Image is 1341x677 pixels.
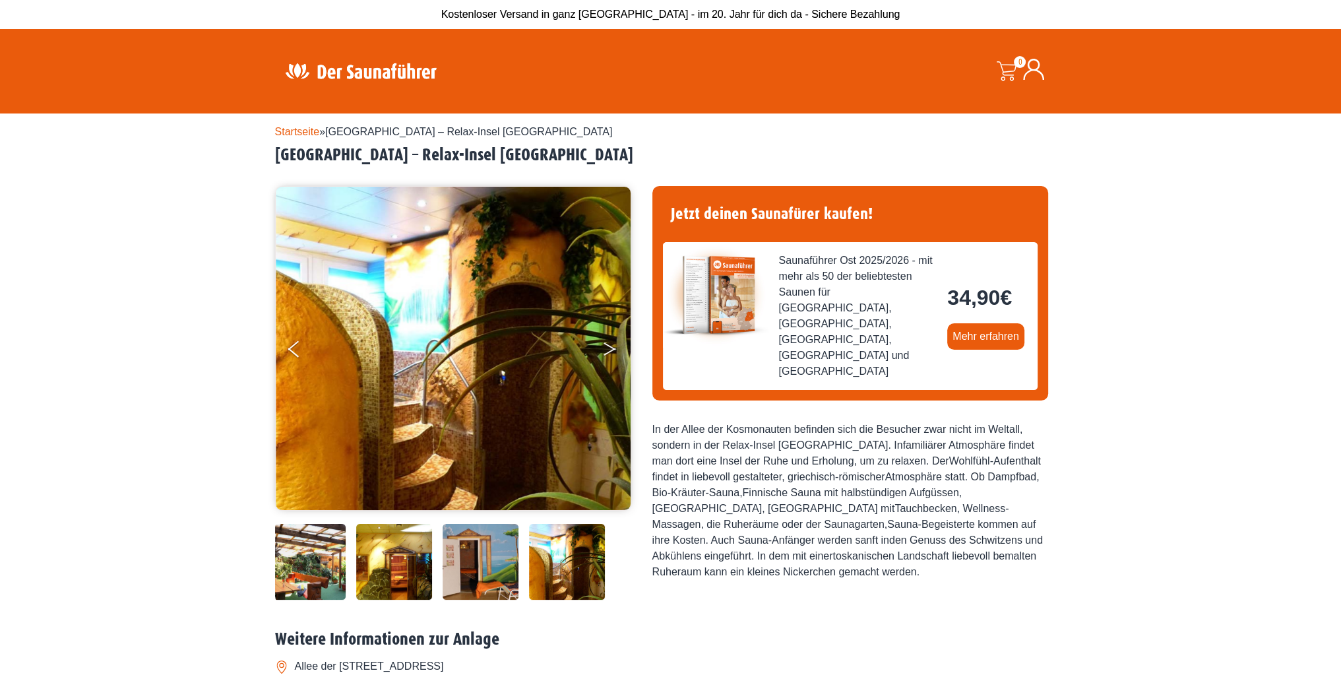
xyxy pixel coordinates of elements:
[288,335,321,368] button: Previous
[275,126,613,137] span: »
[663,197,1038,232] h4: Jetzt deinen Saunafürer kaufen!
[947,323,1024,350] a: Mehr erfahren
[325,126,612,137] span: [GEOGRAPHIC_DATA] – Relax-Insel [GEOGRAPHIC_DATA]
[441,9,900,20] span: Kostenloser Versand in ganz [GEOGRAPHIC_DATA] - im 20. Jahr für dich da - Sichere Bezahlung
[275,629,1067,650] h2: Weitere Informationen zur Anlage
[1014,56,1026,68] span: 0
[779,253,937,379] span: Saunaführer Ost 2025/2026 - mit mehr als 50 der beliebtesten Saunen für [GEOGRAPHIC_DATA], [GEOGR...
[652,422,1048,580] div: In der Allee der Kosmonauten befinden sich die Besucher zwar nicht im Weltall, sondern in der Rel...
[947,286,1012,309] bdi: 34,90
[275,656,1067,677] li: Allee der [STREET_ADDRESS]
[602,335,635,368] button: Next
[275,126,320,137] a: Startseite
[663,242,768,348] img: der-saunafuehrer-2025-ost.jpg
[1000,286,1012,309] span: €
[275,145,1067,166] h2: [GEOGRAPHIC_DATA] – Relax-Insel [GEOGRAPHIC_DATA]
